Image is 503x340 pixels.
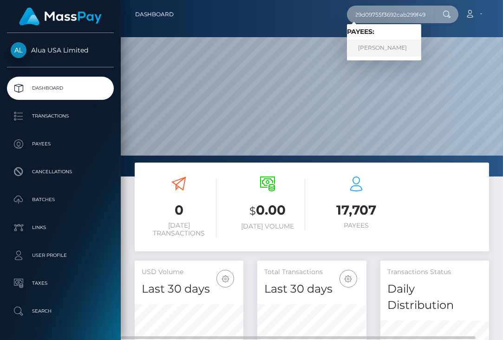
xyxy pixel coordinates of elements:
p: Links [11,221,110,235]
img: MassPay Logo [19,7,102,26]
h6: Payees: [347,28,421,36]
p: User Profile [11,248,110,262]
h3: 0.00 [230,201,305,220]
p: Search [11,304,110,318]
img: Alua USA Limited [11,42,26,58]
a: [PERSON_NAME] [347,39,421,57]
a: Transactions [7,105,114,128]
a: Dashboard [7,77,114,100]
h6: [DATE] Volume [230,222,305,230]
a: User Profile [7,244,114,267]
span: Alua USA Limited [7,46,114,54]
h5: Transactions Status [387,268,482,277]
h6: [DATE] Transactions [142,222,216,237]
a: Search [7,300,114,323]
h4: Daily Distribution [387,281,482,314]
p: Dashboard [11,81,110,95]
a: Cancellations [7,160,114,183]
h5: USD Volume [142,268,236,277]
h3: 17,707 [319,201,394,219]
p: Taxes [11,276,110,290]
h3: 0 [142,201,216,219]
p: Payees [11,137,110,151]
a: Dashboard [135,5,174,24]
a: Payees [7,132,114,156]
a: Links [7,216,114,239]
p: Batches [11,193,110,207]
h4: Last 30 days [142,281,236,297]
h5: Total Transactions [264,268,359,277]
a: Batches [7,188,114,211]
p: Transactions [11,109,110,123]
a: Taxes [7,272,114,295]
input: Search... [347,6,434,23]
small: $ [249,204,256,217]
p: Cancellations [11,165,110,179]
h6: Payees [319,222,394,229]
h4: Last 30 days [264,281,359,297]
